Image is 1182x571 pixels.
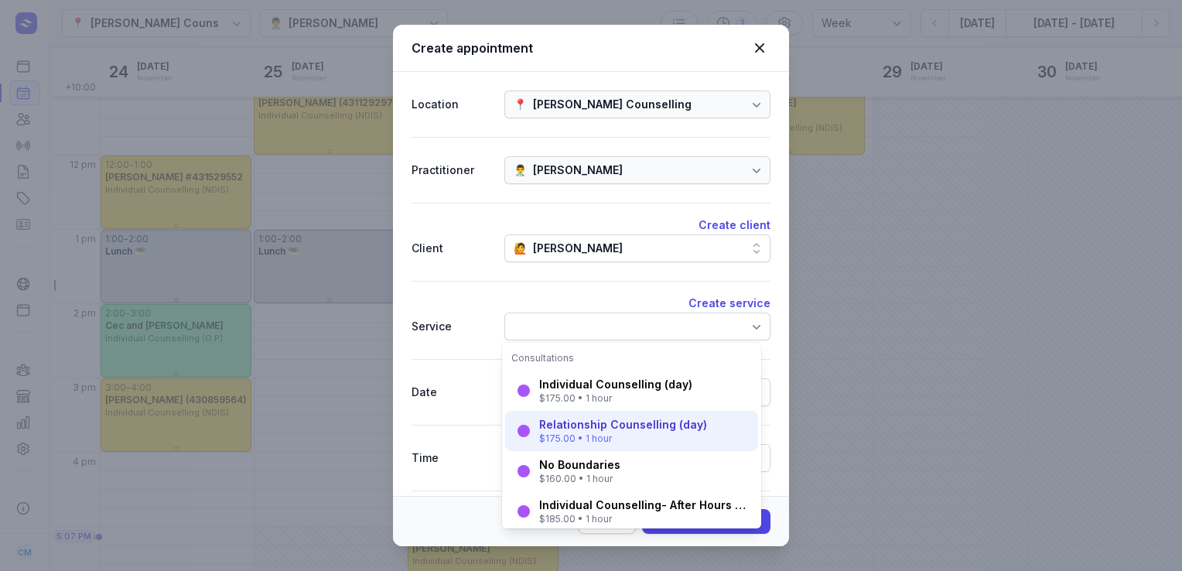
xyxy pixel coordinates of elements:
div: Consultations [511,352,752,364]
div: $175.00 • 1 hour [539,392,692,405]
div: Client [412,239,492,258]
button: Create service [688,294,770,313]
div: Create appointment [412,39,749,57]
div: $175.00 • 1 hour [539,433,707,445]
div: 📍 [514,95,527,114]
div: 🙋️ [514,239,527,258]
div: No Boundaries [539,457,620,473]
div: Date [412,383,492,402]
div: [PERSON_NAME] Counselling [533,95,692,114]
div: [PERSON_NAME] [533,161,623,180]
div: Location [412,95,492,114]
div: Individual Counselling- After Hours (after 5pm) [539,497,749,513]
div: $185.00 • 1 hour [539,513,749,525]
div: Service [412,317,492,336]
div: 👨‍⚕️ [514,161,527,180]
div: Individual Counselling (day) [539,377,692,392]
div: Practitioner [412,161,492,180]
button: Create client [699,216,770,234]
div: Time [412,449,492,467]
div: Relationship Counselling (day) [539,417,707,433]
div: $160.00 • 1 hour [539,473,620,485]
